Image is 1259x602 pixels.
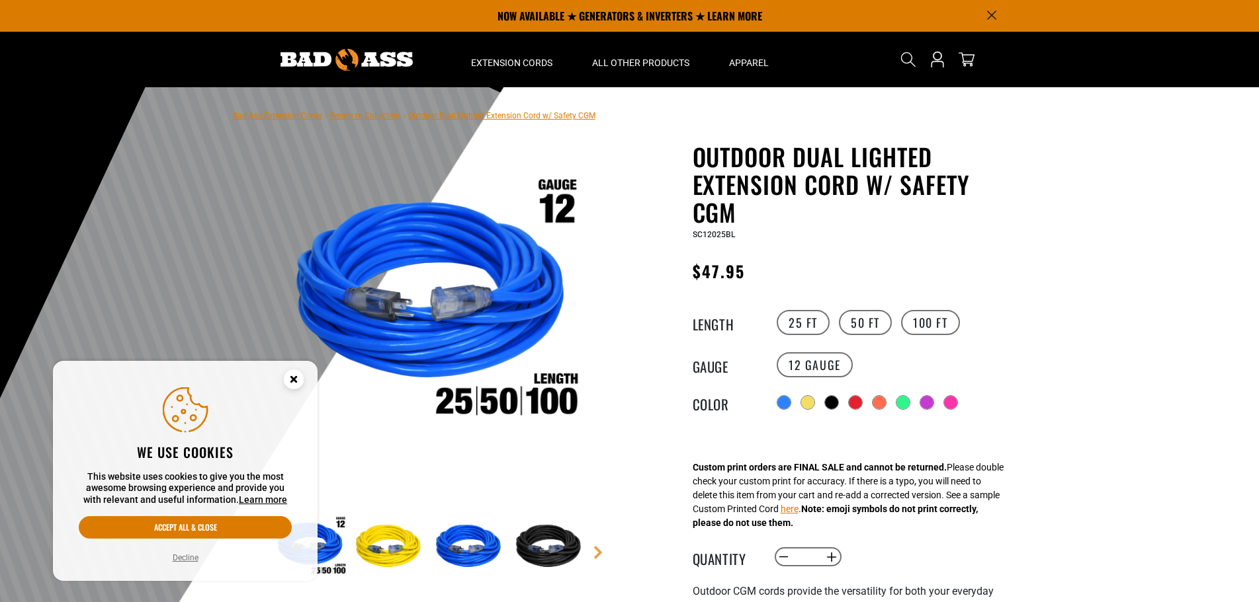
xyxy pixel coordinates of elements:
button: Accept all & close [79,516,292,539]
a: Next [591,546,605,559]
img: Black [512,509,589,585]
legend: Gauge [693,356,759,373]
a: Bad Ass Extension Cords [233,111,322,120]
a: Learn more [239,494,287,505]
h1: Outdoor Dual Lighted Extension Cord w/ Safety CGM [693,143,1017,226]
img: Bad Ass Extension Cords [281,49,413,71]
span: All Other Products [592,57,689,69]
summary: Search [898,49,919,70]
button: here [781,502,799,516]
span: › [325,111,327,120]
strong: Note: emoji symbols do not print correctly, please do not use them. [693,504,978,528]
label: 100 FT [901,310,960,335]
label: Quantity [693,548,759,566]
span: Extension Cords [471,57,552,69]
span: SC12025BL [693,230,735,239]
button: Decline [169,551,202,564]
strong: Custom print orders are FINAL SALE and cannot be returned. [693,462,947,472]
label: 12 Gauge [777,352,853,377]
legend: Length [693,314,759,331]
label: 50 FT [839,310,892,335]
label: 25 FT [777,310,830,335]
aside: Cookie Consent [53,361,318,582]
img: Blue [432,509,509,585]
span: Apparel [729,57,769,69]
summary: All Other Products [572,32,709,87]
p: This website uses cookies to give you the most awesome browsing experience and provide you with r... [79,471,292,506]
a: Return to Collection [330,111,400,120]
div: Please double check your custom print for accuracy. If there is a typo, you will need to delete t... [693,461,1004,530]
span: $47.95 [693,259,745,283]
nav: breadcrumbs [233,107,595,123]
h2: We use cookies [79,443,292,461]
legend: Color [693,394,759,411]
img: Yellow [352,509,429,585]
span: Outdoor Dual Lighted Extension Cord w/ Safety CGM [408,111,595,120]
span: › [403,111,406,120]
summary: Extension Cords [451,32,572,87]
summary: Apparel [709,32,789,87]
